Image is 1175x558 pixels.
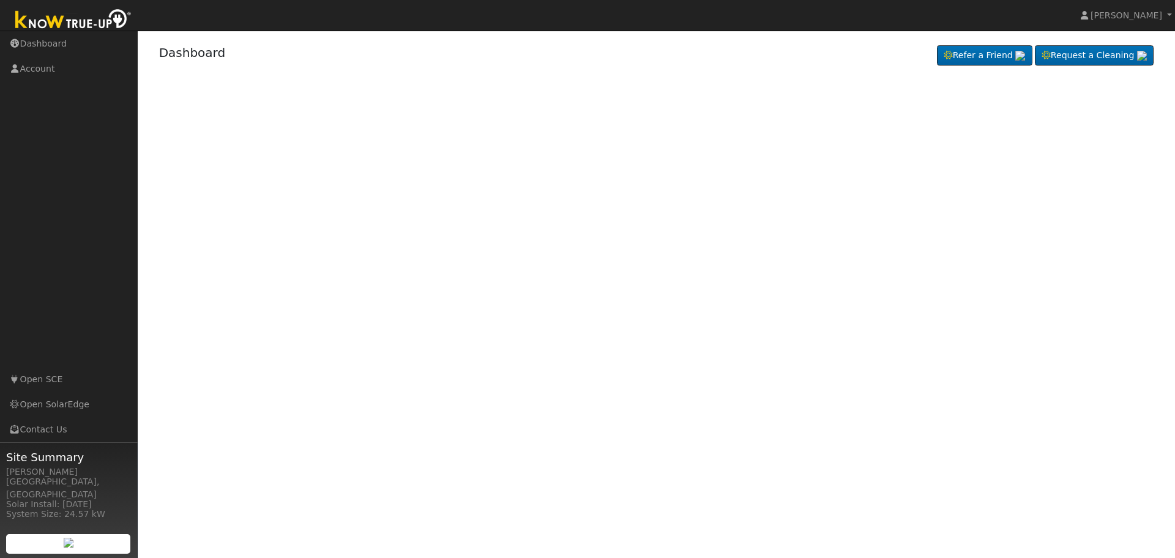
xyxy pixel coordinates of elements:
img: retrieve [1137,51,1147,61]
a: Dashboard [159,45,226,60]
img: retrieve [1015,51,1025,61]
a: Request a Cleaning [1035,45,1154,66]
div: [GEOGRAPHIC_DATA], [GEOGRAPHIC_DATA] [6,475,131,501]
div: Solar Install: [DATE] [6,498,131,511]
span: Site Summary [6,449,131,466]
div: [PERSON_NAME] [6,466,131,478]
div: System Size: 24.57 kW [6,508,131,521]
a: Refer a Friend [937,45,1032,66]
img: retrieve [64,538,73,548]
span: [PERSON_NAME] [1091,10,1162,20]
img: Know True-Up [9,7,138,34]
